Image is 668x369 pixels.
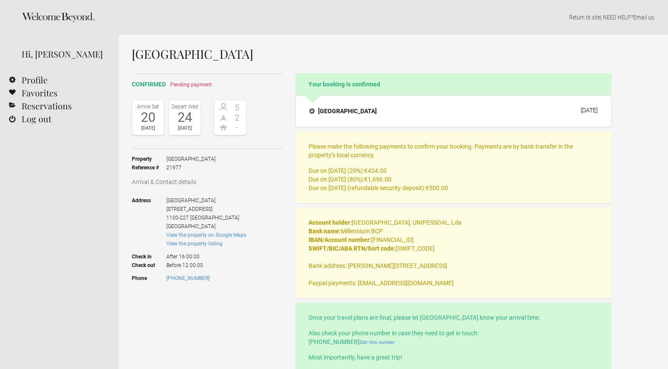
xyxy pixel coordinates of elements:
[166,223,216,229] span: [GEOGRAPHIC_DATA]
[134,111,162,124] div: 20
[166,206,213,212] span: [STREET_ADDRESS]
[166,155,216,163] span: [GEOGRAPHIC_DATA]
[309,245,396,252] strong: SWIFT/BIC/ABA RTN/Sort code:
[166,197,216,204] span: [GEOGRAPHIC_DATA]
[166,241,223,247] a: View the property listing
[134,102,162,111] div: Arrive Sat
[171,102,198,111] div: Depart Wed
[166,261,246,270] span: Before 12:00:00
[166,215,189,221] span: 1100-227
[132,163,166,172] strong: Reference #
[132,196,166,231] strong: Address
[166,232,246,238] a: View the property on Google Maps
[296,73,611,95] h2: Your booking is confirmed
[170,82,212,88] span: Pending payment
[426,184,448,191] flynt-currency: €500.00
[309,353,598,362] p: Most importantly, have a great trip!
[309,219,352,226] strong: Account holder:
[166,275,210,281] a: [PHONE_NUMBER]
[309,142,598,159] p: Please make the following payments to confirm your booking. Payments are by bank transfer in the ...
[633,14,654,21] a: Email us
[364,176,391,183] flynt-currency: €1,696.00
[132,261,166,270] strong: Check out
[309,166,598,192] p: Due on [DATE] (20%): Due on [DATE] (80%): Due on [DATE] (refundable security deposit):
[309,329,598,346] p: Also check your phone number in case they need to get in touch: [PHONE_NUMBER]
[132,48,611,60] h1: [GEOGRAPHIC_DATA]
[22,48,106,60] div: Hi, [PERSON_NAME]
[309,236,371,243] strong: IBAN/Account number:
[230,113,244,122] span: 2
[132,274,166,283] strong: Phone
[309,313,598,322] p: Once your travel plans are final, please let [GEOGRAPHIC_DATA] know your arrival time.
[309,228,341,235] strong: Bank name:
[302,102,604,120] button: [GEOGRAPHIC_DATA] [DATE]
[364,167,387,174] flynt-currency: €424.00
[132,248,166,261] strong: Check in
[166,248,246,261] span: After 16:00:00
[171,124,198,133] div: [DATE]
[166,163,216,172] span: 21977
[309,218,598,287] p: [GEOGRAPHIC_DATA], UNIPESSOAL, Lda Millennium BCP [FINANCIAL_ID] [SWIFT_CODE] Bank address: [PERS...
[359,340,395,345] a: Edit this number
[309,107,377,115] h4: [GEOGRAPHIC_DATA]
[132,178,284,186] h3: Arrival & Contact details
[569,14,600,21] a: Return to site
[132,155,166,163] strong: Property
[230,103,244,112] span: 5
[132,80,284,89] h2: confirmed
[171,111,198,124] div: 24
[581,107,598,114] div: [DATE]
[230,123,244,132] span: -
[134,124,162,133] div: [DATE]
[190,215,239,221] span: [GEOGRAPHIC_DATA]
[132,13,655,22] p: | NEED HELP? .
